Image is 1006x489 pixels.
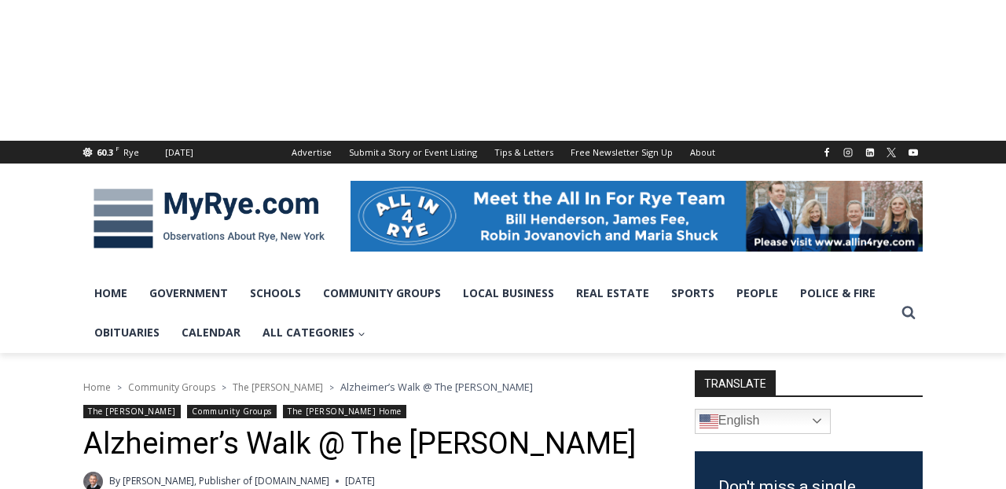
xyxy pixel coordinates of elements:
img: All in for Rye [351,181,923,252]
button: Child menu of All Categories [251,313,376,352]
a: Submit a Story or Event Listing [340,141,486,164]
a: Sports [660,274,725,313]
a: People [725,274,789,313]
span: 60.3 [97,146,113,158]
a: Real Estate [565,274,660,313]
a: Government [138,274,239,313]
a: Local Business [452,274,565,313]
div: 6 [183,133,190,149]
a: Free Newsletter Sign Up [562,141,681,164]
nav: Secondary Navigation [283,141,724,164]
span: F [116,144,119,153]
a: Advertise [283,141,340,164]
a: Home [83,274,138,313]
a: English [695,409,831,434]
a: Instagram [839,143,857,162]
a: The [PERSON_NAME] Home [283,405,406,418]
a: Linkedin [861,143,879,162]
a: Facebook [817,143,836,162]
img: en [699,412,718,431]
a: Calendar [171,313,251,352]
a: Schools [239,274,312,313]
a: Home [83,381,111,394]
h4: [PERSON_NAME] Read Sanctuary Fall Fest: [DATE] [13,158,201,194]
div: / [175,133,179,149]
strong: TRANSLATE [695,370,776,395]
nav: Breadcrumbs [83,379,653,395]
a: Police & Fire [789,274,887,313]
div: Rye [123,145,139,160]
nav: Primary Navigation [83,274,894,353]
h1: Alzheimer’s Walk @ The [PERSON_NAME] [83,426,653,462]
a: X [882,143,901,162]
div: [DATE] [165,145,193,160]
a: YouTube [904,143,923,162]
img: s_800_29ca6ca9-f6cc-433c-a631-14f6620ca39b.jpeg [1,1,156,156]
a: Obituaries [83,313,171,352]
div: 1 [164,133,171,149]
a: Community Groups [312,274,452,313]
a: [PERSON_NAME] Read Sanctuary Fall Fest: [DATE] [1,156,227,196]
span: Alzheimer’s Walk @ The [PERSON_NAME] [340,380,533,394]
span: > [117,382,122,393]
a: The [PERSON_NAME] [233,381,323,394]
div: Co-sponsored by Westchester County Parks [164,46,219,129]
a: The [PERSON_NAME] [83,405,181,418]
a: Community Groups [128,381,215,394]
span: By [109,473,120,488]
a: Community Groups [187,405,276,418]
span: > [222,382,226,393]
img: MyRye.com [83,178,335,259]
a: [PERSON_NAME], Publisher of [DOMAIN_NAME] [123,474,329,487]
time: [DATE] [345,473,375,488]
span: > [329,382,334,393]
a: Tips & Letters [486,141,562,164]
button: View Search Form [894,299,923,327]
a: About [681,141,724,164]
